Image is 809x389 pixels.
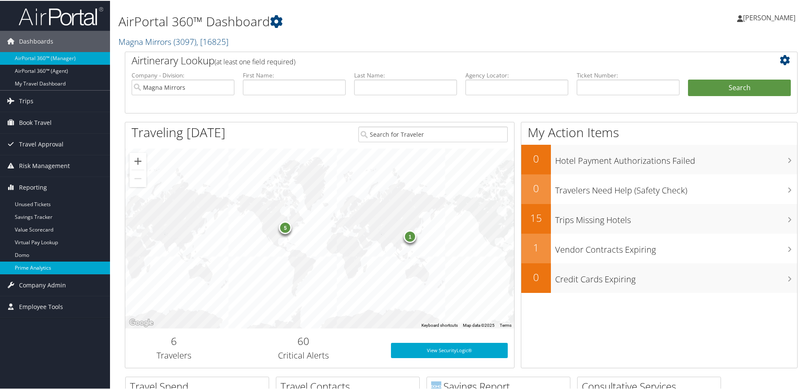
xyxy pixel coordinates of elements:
h3: Trips Missing Hotels [555,209,797,225]
button: Keyboard shortcuts [421,322,458,328]
a: Open this area in Google Maps (opens a new window) [127,317,155,328]
span: Trips [19,90,33,111]
span: [PERSON_NAME] [743,12,795,22]
a: 0Credit Cards Expiring [521,262,797,292]
h2: 15 [521,210,551,224]
h3: Travelers [132,349,216,361]
a: 0Hotel Payment Authorizations Failed [521,144,797,174]
label: Ticket Number: [577,70,680,79]
span: Risk Management [19,154,70,176]
a: 15Trips Missing Hotels [521,203,797,233]
span: Travel Approval [19,133,63,154]
a: Magna Mirrors [118,35,228,47]
h3: Travelers Need Help (Safety Check) [555,179,797,196]
img: airportal-logo.png [19,6,103,25]
span: Employee Tools [19,295,63,317]
label: Company - Division: [132,70,234,79]
h1: My Action Items [521,123,797,141]
button: Search [688,79,791,96]
label: First Name: [243,70,346,79]
h3: Hotel Payment Authorizations Failed [555,150,797,166]
h1: AirPortal 360™ Dashboard [118,12,575,30]
span: , [ 16825 ] [196,35,228,47]
label: Agency Locator: [465,70,568,79]
h2: 1 [521,240,551,254]
span: ( 3097 ) [173,35,196,47]
h2: 6 [132,333,216,348]
a: Terms (opens in new tab) [500,322,512,327]
span: Company Admin [19,274,66,295]
button: Zoom out [129,169,146,186]
div: 1 [404,229,416,242]
button: Zoom in [129,152,146,169]
span: Book Travel [19,111,52,132]
a: View SecurityLogic® [391,342,508,357]
div: 5 [279,221,292,233]
a: 1Vendor Contracts Expiring [521,233,797,262]
span: Map data ©2025 [463,322,495,327]
h1: Traveling [DATE] [132,123,226,141]
input: Search for Traveler [358,126,508,141]
h3: Credit Cards Expiring [555,268,797,284]
h2: 0 [521,269,551,284]
span: (at least one field required) [215,56,295,66]
h2: 0 [521,151,551,165]
a: [PERSON_NAME] [737,4,804,30]
img: Google [127,317,155,328]
a: 0Travelers Need Help (Safety Check) [521,174,797,203]
h2: 60 [229,333,378,348]
span: Dashboards [19,30,53,51]
label: Last Name: [354,70,457,79]
h2: 0 [521,180,551,195]
h3: Vendor Contracts Expiring [555,239,797,255]
h2: Airtinerary Lookup [132,52,735,67]
span: Reporting [19,176,47,197]
h3: Critical Alerts [229,349,378,361]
